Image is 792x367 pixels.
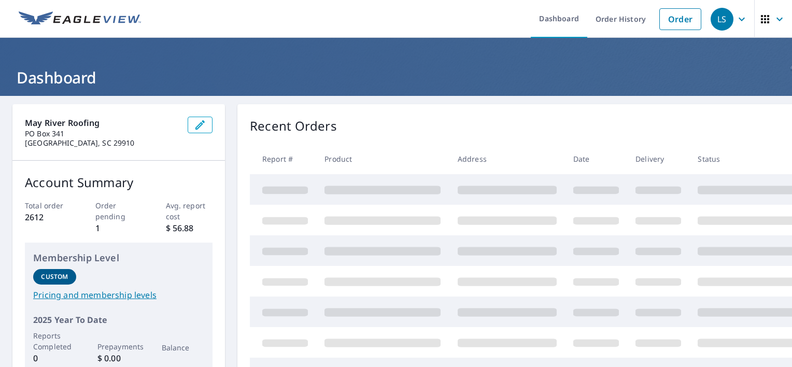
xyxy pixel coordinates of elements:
p: 0 [33,352,76,364]
p: Balance [162,342,205,353]
img: EV Logo [19,11,141,27]
th: Delivery [627,144,689,174]
p: Custom [41,272,68,281]
p: 2612 [25,211,72,223]
p: Avg. report cost [166,200,213,222]
p: Account Summary [25,173,213,192]
p: $ 0.00 [97,352,140,364]
th: Product [316,144,449,174]
p: Total order [25,200,72,211]
th: Report # [250,144,316,174]
p: Recent Orders [250,117,337,135]
p: Reports Completed [33,330,76,352]
p: 1 [95,222,143,234]
p: Membership Level [33,251,204,265]
p: PO Box 341 [25,129,179,138]
th: Date [565,144,627,174]
p: 2025 Year To Date [33,314,204,326]
p: May River Roofing [25,117,179,129]
p: $ 56.88 [166,222,213,234]
p: Prepayments [97,341,140,352]
a: Order [659,8,701,30]
h1: Dashboard [12,67,780,88]
p: Order pending [95,200,143,222]
th: Address [449,144,565,174]
div: LS [711,8,733,31]
a: Pricing and membership levels [33,289,204,301]
p: [GEOGRAPHIC_DATA], SC 29910 [25,138,179,148]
